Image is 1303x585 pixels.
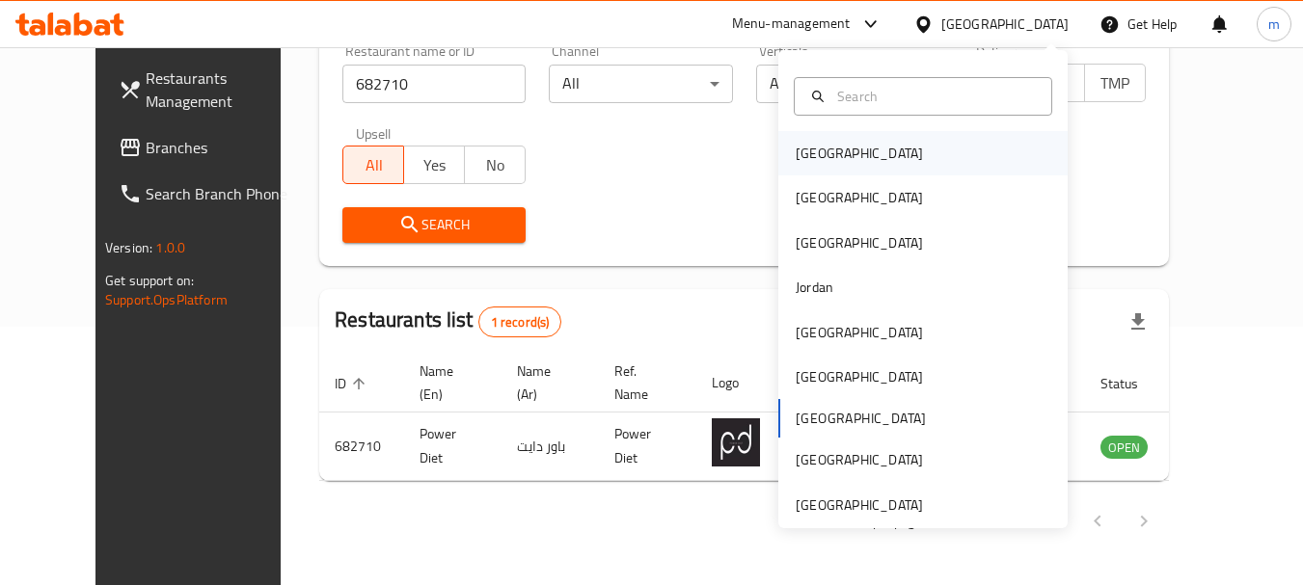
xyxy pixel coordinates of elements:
span: Status [1100,372,1163,395]
h2: Restaurants list [335,306,561,337]
div: [GEOGRAPHIC_DATA] [796,366,923,387]
td: 682710 [319,412,404,481]
th: Logo [696,354,783,412]
div: [GEOGRAPHIC_DATA] [796,449,923,470]
div: OPEN [1100,436,1148,459]
div: [GEOGRAPHIC_DATA] [796,494,923,516]
td: Power Diet [599,412,696,481]
span: Name (Ar) [517,359,576,406]
span: ID [335,372,371,395]
div: [GEOGRAPHIC_DATA] [796,322,923,343]
a: Restaurants Management [103,55,313,124]
a: Support.OpsPlatform [105,287,228,312]
span: Yes [412,151,457,179]
span: No [473,151,518,179]
span: 1 record(s) [479,313,561,332]
input: Search [829,86,1040,107]
span: Search [358,213,510,237]
span: 1.0.0 [155,235,185,260]
div: [GEOGRAPHIC_DATA] [796,143,923,164]
button: All [342,146,404,184]
span: Get support on: [105,268,194,293]
span: OPEN [1100,437,1148,459]
a: Search Branch Phone [103,171,313,217]
div: [GEOGRAPHIC_DATA] [796,187,923,208]
div: All [549,65,732,103]
table: enhanced table [319,354,1253,481]
div: [GEOGRAPHIC_DATA] [941,13,1069,35]
div: Menu-management [732,13,851,36]
a: Branches [103,124,313,171]
button: Yes [403,146,465,184]
div: All [756,65,939,103]
span: All [351,151,396,179]
button: Search [342,207,526,243]
span: Name (En) [420,359,478,406]
span: Ref. Name [614,359,673,406]
button: No [464,146,526,184]
span: Restaurants Management [146,66,298,113]
div: Total records count [478,306,562,337]
label: Upsell [356,126,392,140]
button: TMP [1084,64,1146,102]
span: TMP [1093,69,1138,97]
span: Branches [146,136,298,159]
div: Jordan [796,277,833,298]
p: Rows per page: [837,510,924,534]
img: Power Diet [712,418,760,466]
span: Search Branch Phone [146,182,298,205]
div: [GEOGRAPHIC_DATA] [796,232,923,253]
p: 1-1 of 1 [1009,510,1055,534]
input: Search for restaurant name or ID.. [342,65,526,103]
td: Power Diet [404,412,502,481]
div: Export file [1115,299,1161,345]
span: m [1268,13,1280,35]
td: باور دايت [502,412,599,481]
span: Version: [105,235,152,260]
